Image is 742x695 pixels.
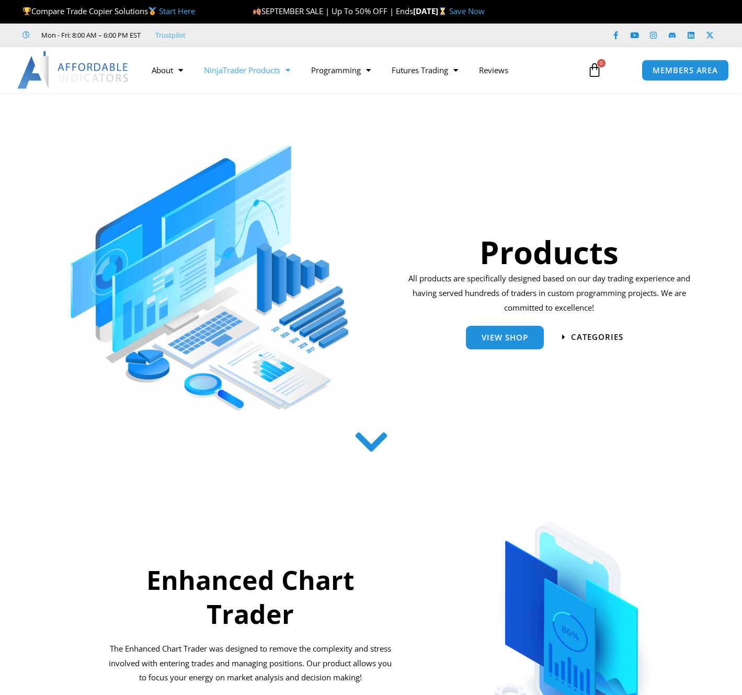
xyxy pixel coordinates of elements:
img: 🥇 [149,7,156,15]
a: Trustpilot [155,29,186,41]
span: SEPTEMBER SALE | Up To 50% OFF | Ends [252,6,413,16]
p: All products are specifically designed based on our day trading experience and having served hund... [405,271,694,315]
a: Programming [301,58,381,82]
a: Futures Trading [381,58,469,82]
span: View Shop [482,334,528,341]
a: Start Here [159,6,195,16]
span: MEMBERS AREA [653,66,718,74]
a: NinjaTrader Products [193,58,301,82]
img: LogoAI | Affordable Indicators – NinjaTrader [17,51,130,89]
a: categories [562,333,623,341]
a: About [141,58,193,82]
a: View Shop [466,326,544,349]
nav: Menu [141,58,579,82]
span: Compare Trade Copier Solutions [22,6,195,16]
img: ⌛ [439,7,447,15]
h1: Products [405,230,694,274]
span: 0 [597,59,606,67]
a: Save Now [449,6,485,16]
img: 🍂 [253,7,261,15]
h2: Enhanced Chart Trader [105,563,396,631]
span: categories [571,333,623,341]
strong: [DATE] [413,6,449,16]
a: MEMBERS AREA [642,60,729,81]
img: 🏆 [23,7,31,15]
a: 0 [572,55,618,85]
a: Reviews [469,58,519,82]
p: The Enhanced Chart Trader was designed to remove the complexity and stress involved with entering... [105,642,396,686]
span: Mon - Fri: 8:00 AM – 6:00 PM EST [39,29,141,41]
img: ProductsSection scaled | Affordable Indicators – NinjaTrader [71,145,348,411]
